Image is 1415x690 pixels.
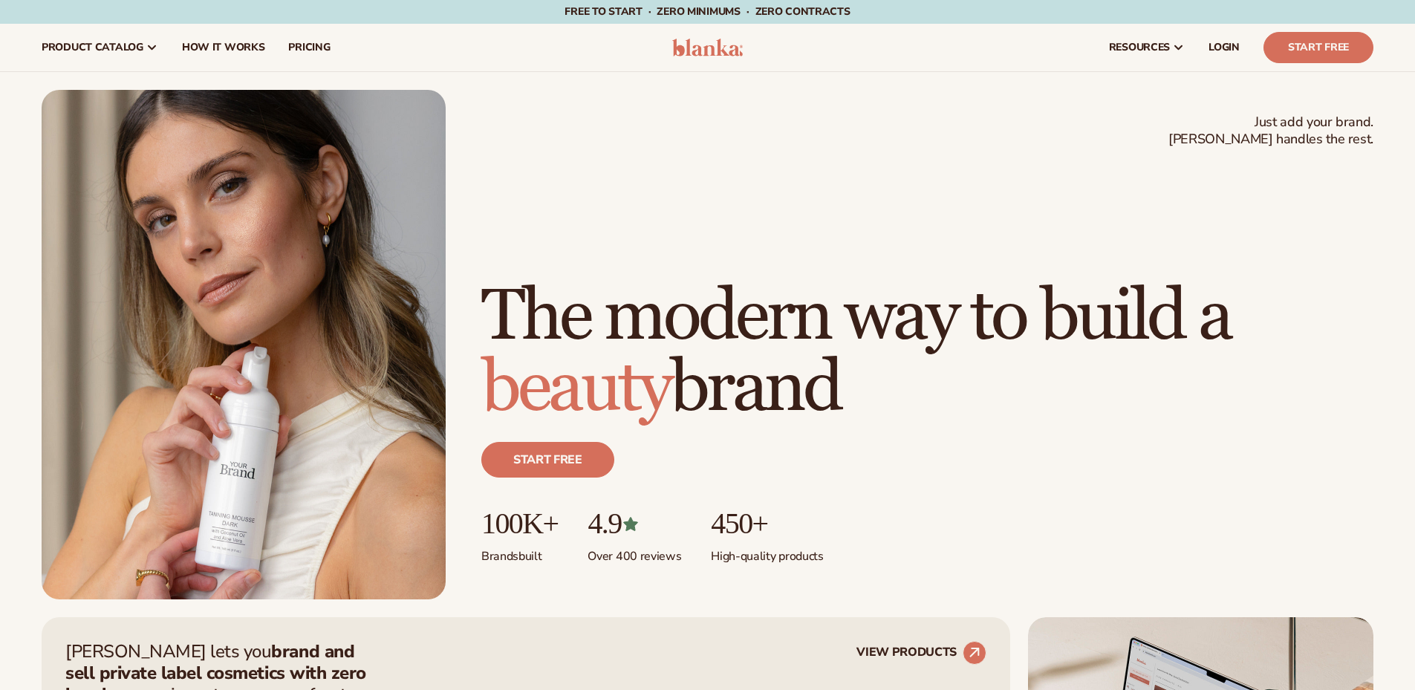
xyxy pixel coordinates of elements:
[481,281,1373,424] h1: The modern way to build a brand
[856,641,986,665] a: VIEW PRODUCTS
[711,540,823,564] p: High-quality products
[30,24,170,71] a: product catalog
[1197,24,1252,71] a: LOGIN
[1168,114,1373,149] span: Just add your brand. [PERSON_NAME] handles the rest.
[288,42,330,53] span: pricing
[481,345,670,432] span: beauty
[42,42,143,53] span: product catalog
[672,39,743,56] img: logo
[1109,42,1170,53] span: resources
[481,540,558,564] p: Brands built
[481,442,614,478] a: Start free
[588,507,681,540] p: 4.9
[711,507,823,540] p: 450+
[1209,42,1240,53] span: LOGIN
[276,24,342,71] a: pricing
[1097,24,1197,71] a: resources
[481,507,558,540] p: 100K+
[588,540,681,564] p: Over 400 reviews
[1263,32,1373,63] a: Start Free
[170,24,277,71] a: How It Works
[42,90,446,599] img: Female holding tanning mousse.
[565,4,850,19] span: Free to start · ZERO minimums · ZERO contracts
[182,42,265,53] span: How It Works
